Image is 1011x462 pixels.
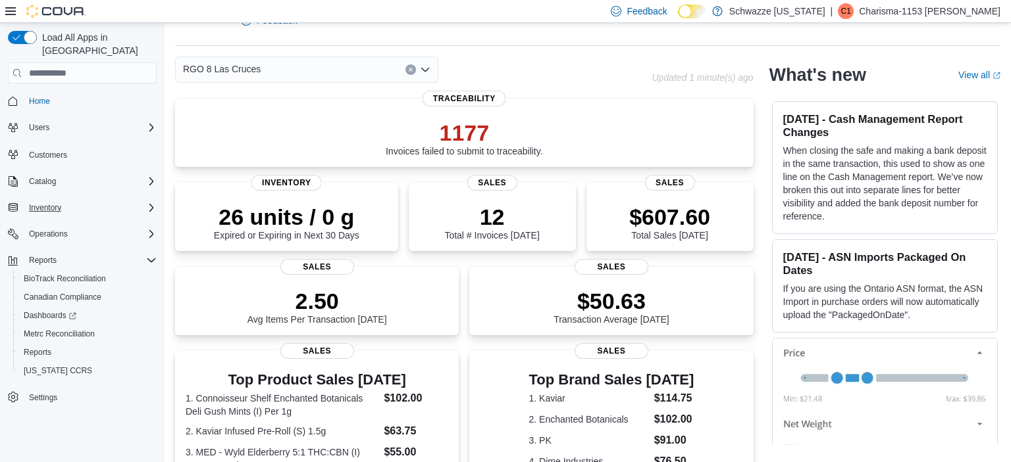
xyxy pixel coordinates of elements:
[24,226,157,242] span: Operations
[958,70,1000,80] a: View allExternal link
[420,64,430,75] button: Open list of options
[24,347,51,358] span: Reports
[783,282,987,321] p: If you are using the Ontario ASN format, the ASN Import in purchase orders will now automatically...
[24,200,157,216] span: Inventory
[186,392,378,418] dt: 1. Connoisseur Shelf Enchanted Botanicals Deli Gush Mints (I) Per 1g
[554,288,669,314] p: $50.63
[423,91,506,106] span: Traceability
[3,118,162,137] button: Users
[529,413,649,426] dt: 2. Enchanted Botanicals
[3,172,162,191] button: Catalog
[24,292,101,302] span: Canadian Compliance
[841,3,851,19] span: C1
[629,204,710,241] div: Total Sales [DATE]
[13,325,162,343] button: Metrc Reconciliation
[29,255,57,266] span: Reports
[8,86,157,441] nav: Complex example
[729,3,825,19] p: Schwazze [US_STATE]
[24,389,157,405] span: Settings
[575,343,648,359] span: Sales
[529,372,694,388] h3: Top Brand Sales [DATE]
[3,225,162,243] button: Operations
[859,3,1000,19] p: Charisma-1153 [PERSON_NAME]
[3,251,162,269] button: Reports
[18,326,157,342] span: Metrc Reconciliation
[24,252,62,268] button: Reports
[13,269,162,288] button: BioTrack Reconciliation
[24,329,95,339] span: Metrc Reconciliation
[3,388,162,407] button: Settings
[629,204,710,230] p: $607.60
[26,5,86,18] img: Cova
[652,72,753,83] p: Updated 1 minute(s) ago
[280,343,354,359] span: Sales
[24,93,55,109] a: Home
[18,289,157,305] span: Canadian Compliance
[18,271,111,287] a: BioTrack Reconciliation
[838,3,854,19] div: Charisma-1153 Cobos
[29,96,50,106] span: Home
[18,344,157,360] span: Reports
[3,91,162,110] button: Home
[18,363,97,379] a: [US_STATE] CCRS
[644,175,694,191] span: Sales
[831,3,833,19] p: |
[183,61,261,77] span: RGO 8 Las Cruces
[24,93,157,109] span: Home
[993,72,1000,80] svg: External link
[24,365,92,376] span: [US_STATE] CCRS
[18,289,107,305] a: Canadian Compliance
[384,444,448,460] dd: $55.00
[467,175,517,191] span: Sales
[13,306,162,325] a: Dashboards
[280,259,354,275] span: Sales
[13,361,162,380] button: [US_STATE] CCRS
[654,390,694,406] dd: $114.75
[24,200,66,216] button: Inventory
[444,204,539,230] p: 12
[37,31,157,57] span: Load All Apps in [GEOGRAPHIC_DATA]
[769,64,866,85] h2: What's new
[3,198,162,217] button: Inventory
[18,344,57,360] a: Reports
[386,120,543,156] div: Invoices failed to submit to traceability.
[18,308,82,323] a: Dashboards
[783,144,987,223] p: When closing the safe and making a bank deposit in the same transaction, this used to show as one...
[24,252,157,268] span: Reports
[384,390,448,406] dd: $102.00
[24,310,76,321] span: Dashboards
[654,432,694,448] dd: $91.00
[13,343,162,361] button: Reports
[214,204,359,230] p: 26 units / 0 g
[529,434,649,447] dt: 3. PK
[186,372,448,388] h3: Top Product Sales [DATE]
[18,271,157,287] span: BioTrack Reconciliation
[214,204,359,241] div: Expired or Expiring in Next 30 Days
[24,120,55,135] button: Users
[29,122,49,133] span: Users
[3,145,162,164] button: Customers
[247,288,387,325] div: Avg Items Per Transaction [DATE]
[29,150,67,160] span: Customers
[29,176,56,187] span: Catalog
[24,226,73,242] button: Operations
[18,363,157,379] span: Washington CCRS
[575,259,648,275] span: Sales
[24,147,72,163] a: Customers
[783,112,987,139] h3: [DATE] - Cash Management Report Changes
[627,5,667,18] span: Feedback
[24,273,106,284] span: BioTrack Reconciliation
[29,229,68,239] span: Operations
[529,392,649,405] dt: 1. Kaviar
[24,390,63,405] a: Settings
[386,120,543,146] p: 1177
[654,411,694,427] dd: $102.00
[247,288,387,314] p: 2.50
[13,288,162,306] button: Canadian Compliance
[24,146,157,162] span: Customers
[251,175,322,191] span: Inventory
[186,425,378,438] dt: 2. Kaviar Infused Pre-Roll (S) 1.5g
[24,173,157,189] span: Catalog
[18,308,157,323] span: Dashboards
